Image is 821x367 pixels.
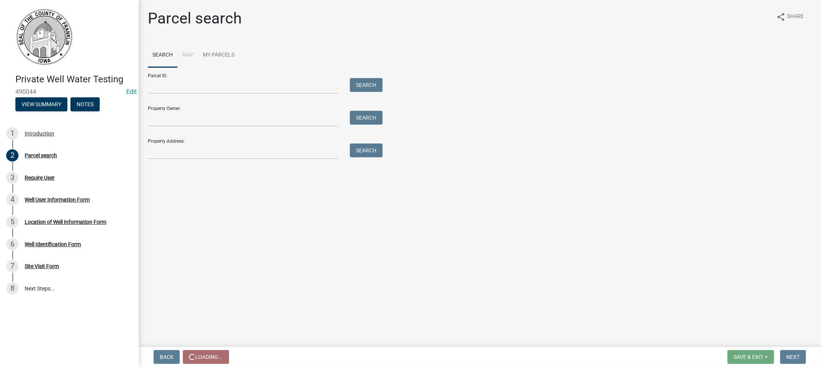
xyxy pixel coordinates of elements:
[154,350,180,364] button: Back
[6,238,18,250] div: 6
[734,354,763,360] span: Save & Exit
[195,354,223,360] span: Loading...
[350,111,383,125] button: Search
[25,197,90,202] div: Well User Information Form
[183,350,229,364] button: Loading...
[6,127,18,140] div: 1
[787,12,804,22] span: Share
[148,9,242,28] h1: Parcel search
[25,131,54,136] div: Introduction
[6,149,18,162] div: 2
[786,354,800,360] span: Next
[6,194,18,206] div: 4
[15,74,132,85] h4: Private Well Water Testing
[15,8,73,66] img: Franklin County, Iowa
[6,172,18,184] div: 3
[198,43,239,68] a: My Parcels
[70,102,100,108] wm-modal-confirm: Notes
[776,12,786,22] i: share
[780,350,806,364] button: Next
[160,354,174,360] span: Back
[25,175,55,180] div: Require User
[25,242,81,247] div: Well Identification Form
[6,260,18,272] div: 7
[25,264,59,269] div: Site Visit Form
[350,143,383,157] button: Search
[126,88,137,95] a: Edit
[350,78,383,92] button: Search
[15,88,123,95] span: 490044
[148,43,177,68] a: Search
[70,97,100,111] button: Notes
[6,216,18,228] div: 5
[770,9,810,24] button: shareShare
[6,282,18,295] div: 8
[25,153,57,158] div: Parcel search
[727,350,774,364] button: Save & Exit
[15,97,67,111] button: View Summary
[25,219,106,225] div: Location of Well Information Form
[15,102,67,108] wm-modal-confirm: Summary
[126,88,137,95] wm-modal-confirm: Edit Application Number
